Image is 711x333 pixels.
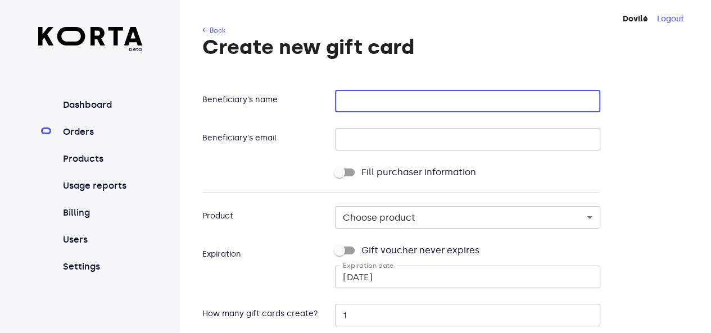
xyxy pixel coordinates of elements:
[202,26,225,34] a: ← Back
[61,260,142,273] a: Settings
[202,211,233,222] label: Product
[38,45,142,53] span: beta
[623,14,648,24] strong: Dovilė
[202,94,278,106] label: Beneficiary's name
[61,233,142,247] a: Users
[335,206,600,229] div: Choose product
[202,36,700,58] h1: Create new gift card
[657,13,684,25] button: Logout
[202,133,277,144] label: Beneficiary's email
[361,244,479,257] span: Gift voucher never expires
[61,152,142,166] a: Products
[61,98,142,112] a: Dashboard
[61,179,142,193] a: Usage reports
[61,206,142,220] a: Billing
[38,27,142,45] img: Korta
[202,308,318,320] label: How many gift cards create?
[361,166,476,179] span: Fill purchaser information
[202,240,241,260] label: Expiration
[38,27,142,53] a: beta
[61,125,142,139] a: Orders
